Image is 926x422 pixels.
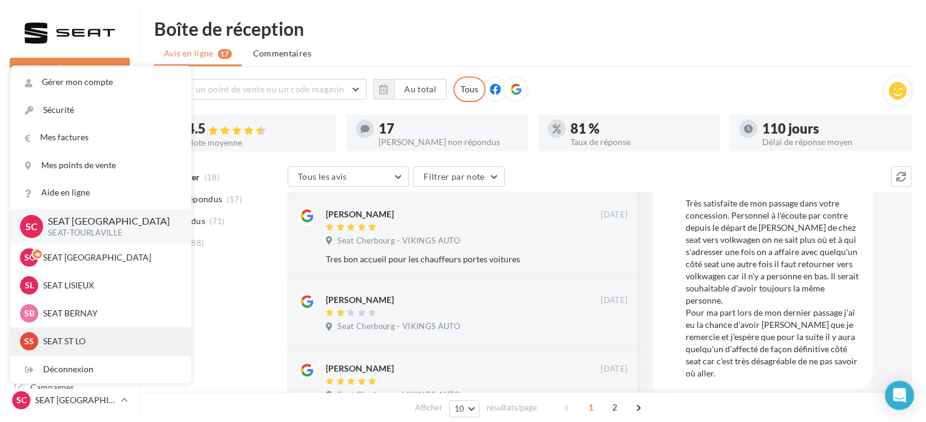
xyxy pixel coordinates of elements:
a: Boîte de réception17 [7,151,132,177]
span: (88) [189,238,204,248]
span: [DATE] [601,209,627,220]
button: Filtrer par note [413,166,505,187]
span: (71) [209,216,225,226]
a: Contacts [7,243,132,268]
div: [PERSON_NAME] [326,208,394,220]
span: Choisir un point de vente ou un code magasin [164,84,344,94]
span: 2 [605,398,624,417]
div: [PERSON_NAME] [326,294,394,306]
p: SEAT ST LO [43,335,177,347]
span: Seat Cherbourg - VIKINGS AUTO [337,321,459,332]
span: SC [25,219,38,233]
button: Tous les avis [288,166,409,187]
p: SEAT LISIEUX [43,279,177,291]
div: 81 % [570,122,710,135]
a: Mes factures [10,124,191,151]
span: SC [16,394,27,406]
a: Mes points de vente [10,152,191,179]
a: Opérations [7,121,132,147]
span: SL [25,279,34,291]
button: Au total [373,79,447,100]
span: Seat Cherbourg - VIKINGS AUTO [337,390,459,401]
span: SB [24,307,35,319]
div: [PERSON_NAME] [326,362,394,375]
p: SEAT-TOURLAVILLE [48,228,172,239]
button: Choisir un point de vente ou un code magasin [154,79,367,100]
div: [PERSON_NAME] non répondus [379,138,518,146]
button: Nouvelle campagne [10,58,130,78]
a: Médiathèque [7,273,132,299]
a: Visibilité en ligne [7,183,132,208]
div: Boîte de réception [154,19,911,38]
p: SEAT BERNAY [43,307,177,319]
span: Afficher [415,402,442,413]
button: Notifications 3 [7,91,127,117]
a: Campagnes [7,213,132,239]
span: SC [24,251,35,264]
span: résultats/page [486,402,536,413]
button: Au total [394,79,447,100]
span: Non répondus [166,193,222,205]
div: Délai de réponse moyen [762,138,902,146]
p: SEAT [GEOGRAPHIC_DATA] [48,214,172,228]
a: Gérer mon compte [10,69,191,96]
div: Très satisfaite de mon passage dans votre concession. Personnel à l'écoute par contre depuis le d... [686,197,863,379]
span: SS [24,335,34,347]
span: Seat Cherbourg - VIKINGS AUTO [337,236,459,247]
span: Tous les avis [298,171,347,182]
span: 1 [581,398,601,417]
a: Calendrier [7,304,132,329]
a: SC SEAT [GEOGRAPHIC_DATA] [10,389,130,412]
span: [DATE] [601,295,627,306]
div: Tres bon accueil pour les chauffeurs portes voitures [326,253,549,265]
div: 110 jours [762,122,902,135]
a: Aide en ligne [10,179,191,206]
span: [DATE] [601,364,627,375]
span: (17) [227,194,242,204]
p: SEAT [GEOGRAPHIC_DATA] [35,394,116,406]
button: 10 [449,400,480,417]
div: Taux de réponse [570,138,710,146]
div: Tous [453,77,485,102]
p: SEAT [GEOGRAPHIC_DATA] [43,251,177,264]
span: 10 [455,404,465,413]
div: Open Intercom Messenger [885,381,914,410]
a: Sécurité [10,97,191,124]
div: Note moyenne [187,138,326,147]
div: Déconnexion [10,356,191,383]
div: 17 [379,122,518,135]
div: 4.5 [187,122,326,136]
a: PLV et print personnalisable [7,333,132,369]
span: Commentaires [253,47,311,60]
